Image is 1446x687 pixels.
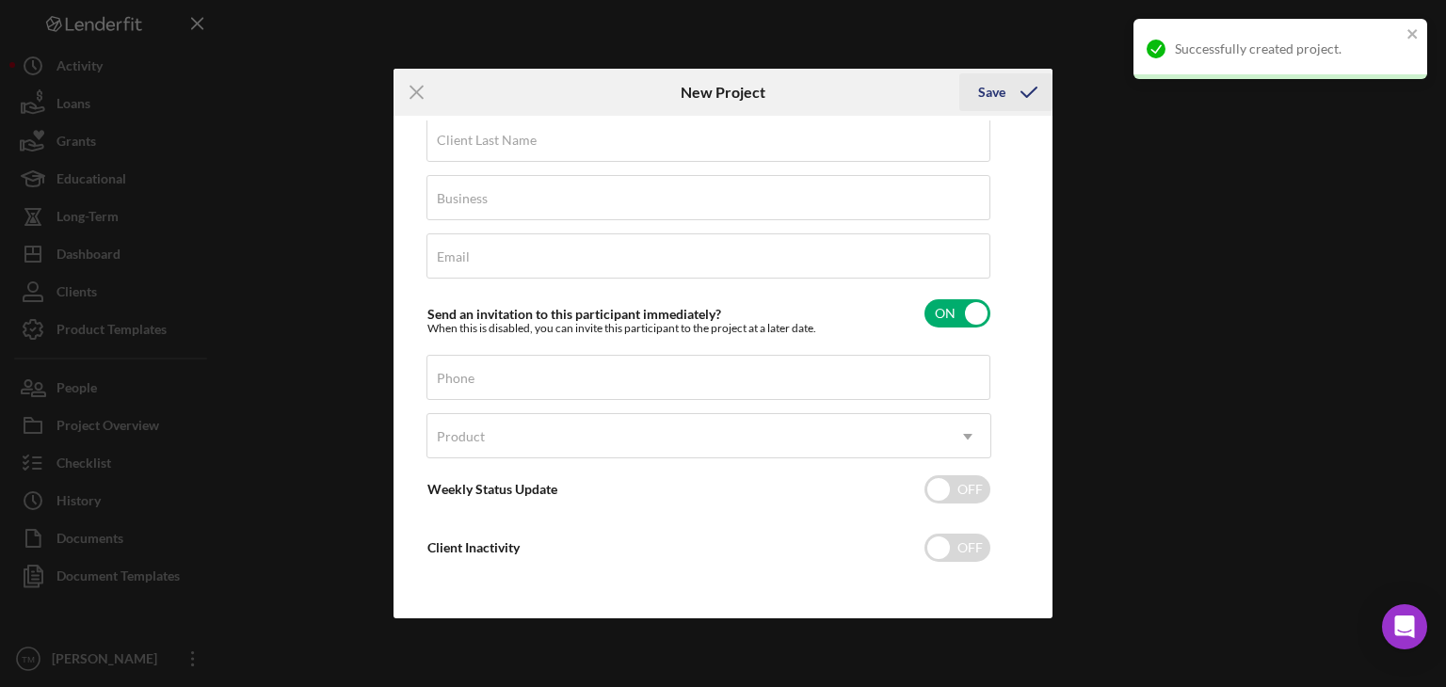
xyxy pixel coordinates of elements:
[1382,604,1427,649] div: Open Intercom Messenger
[959,73,1052,111] button: Save
[978,73,1005,111] div: Save
[427,306,721,322] label: Send an invitation to this participant immediately?
[427,539,520,555] label: Client Inactivity
[437,429,485,444] div: Product
[1406,26,1420,44] button: close
[427,481,557,497] label: Weekly Status Update
[681,84,765,101] h6: New Project
[437,191,488,206] label: Business
[437,371,474,386] label: Phone
[427,322,816,335] div: When this is disabled, you can invite this participant to the project at a later date.
[437,249,470,264] label: Email
[1175,41,1401,56] div: Successfully created project.
[437,133,537,148] label: Client Last Name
